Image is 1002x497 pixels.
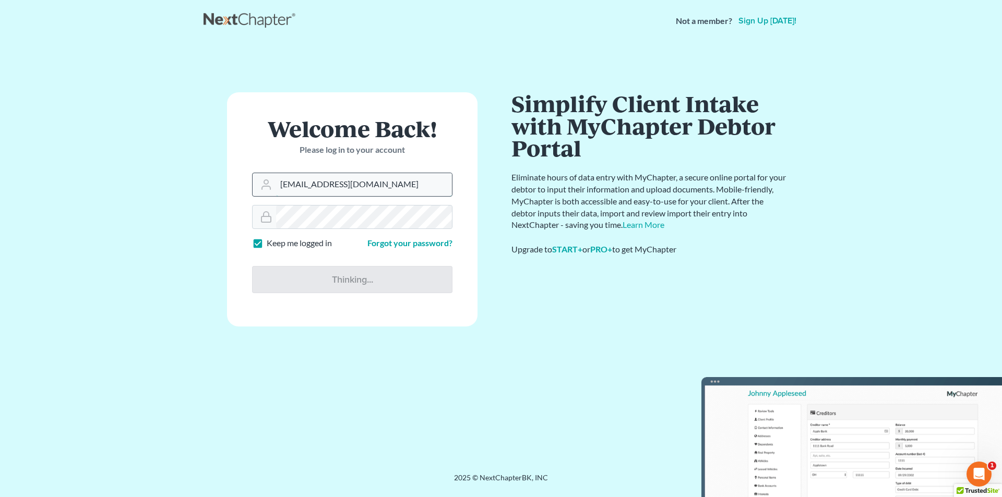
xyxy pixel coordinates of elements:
input: Thinking... [252,266,452,293]
a: Forgot your password? [367,238,452,248]
p: Please log in to your account [252,144,452,156]
strong: Not a member? [676,15,732,27]
h1: Welcome Back! [252,117,452,140]
a: Learn More [623,220,664,229]
div: 2025 © NextChapterBK, INC [204,472,798,491]
input: Email Address [276,173,452,196]
div: Upgrade to or to get MyChapter [511,244,788,256]
span: 1 [988,462,996,470]
a: Sign up [DATE]! [736,17,798,25]
iframe: Intercom live chat [967,462,992,487]
label: Keep me logged in [267,237,332,249]
a: START+ [552,244,582,254]
h1: Simplify Client Intake with MyChapter Debtor Portal [511,92,788,159]
a: PRO+ [590,244,612,254]
p: Eliminate hours of data entry with MyChapter, a secure online portal for your debtor to input the... [511,172,788,231]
